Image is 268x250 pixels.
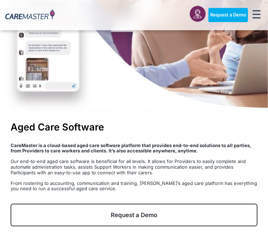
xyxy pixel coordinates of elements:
span: Request a Demo [111,212,157,219]
h1: Aged Care Software [11,122,257,133]
span: From rostering to accounting, communication and training, [PERSON_NAME]’s aged care platform has ... [11,181,257,192]
img: CareMaster Logo [5,10,55,21]
a: Request a Demo [208,8,248,22]
span: Request a Demo [210,12,246,18]
div: Menu Toggle [251,8,263,22]
a: Request a Demo [11,204,257,227]
span: Our end-to-end aged care software is beneficial for all levels. It allows for Providers to easily... [11,159,246,175]
strong: CareMaster is a cloud-based aged care software platform that provides end-to-end solutions to all... [11,143,251,154]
